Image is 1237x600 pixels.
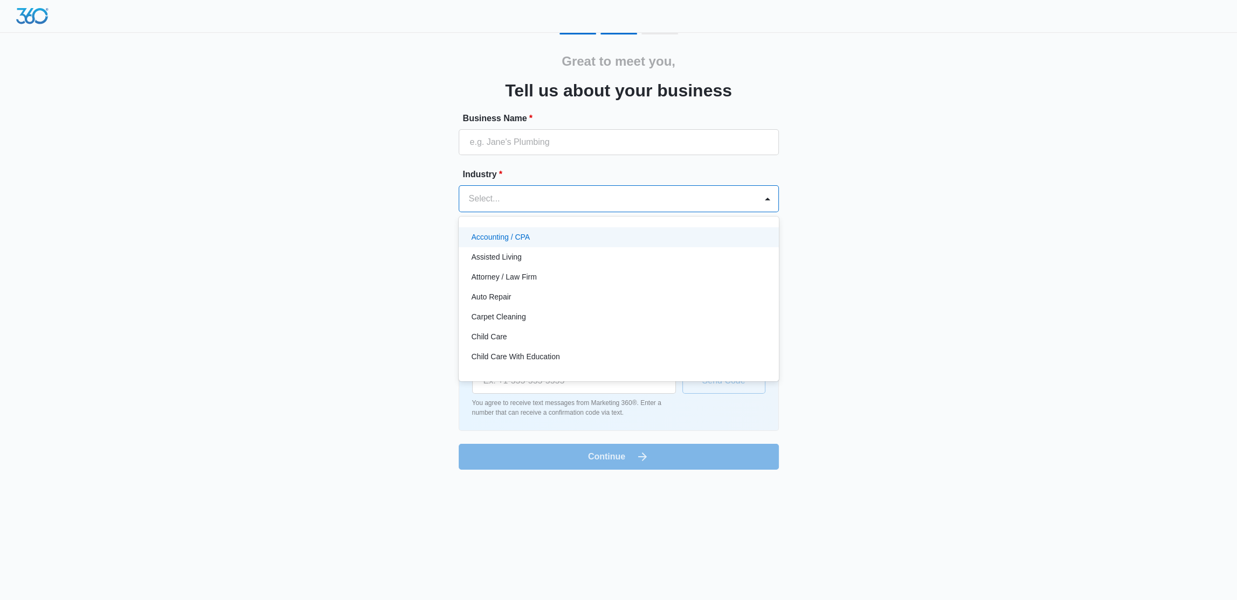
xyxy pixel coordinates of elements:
p: Child Care [472,331,507,343]
p: Attorney / Law Firm [472,271,537,283]
h2: Great to meet you, [562,52,675,71]
p: Chiropractor [472,371,513,382]
label: Industry [463,168,783,181]
input: e.g. Jane's Plumbing [459,129,779,155]
p: Carpet Cleaning [472,311,526,323]
p: Child Care With Education [472,351,560,362]
p: Auto Repair [472,291,512,303]
p: Assisted Living [472,252,522,263]
p: Accounting / CPA [472,232,530,243]
p: You agree to receive text messages from Marketing 360®. Enter a number that can receive a confirm... [472,398,676,417]
label: Business Name [463,112,783,125]
h3: Tell us about your business [505,78,732,103]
